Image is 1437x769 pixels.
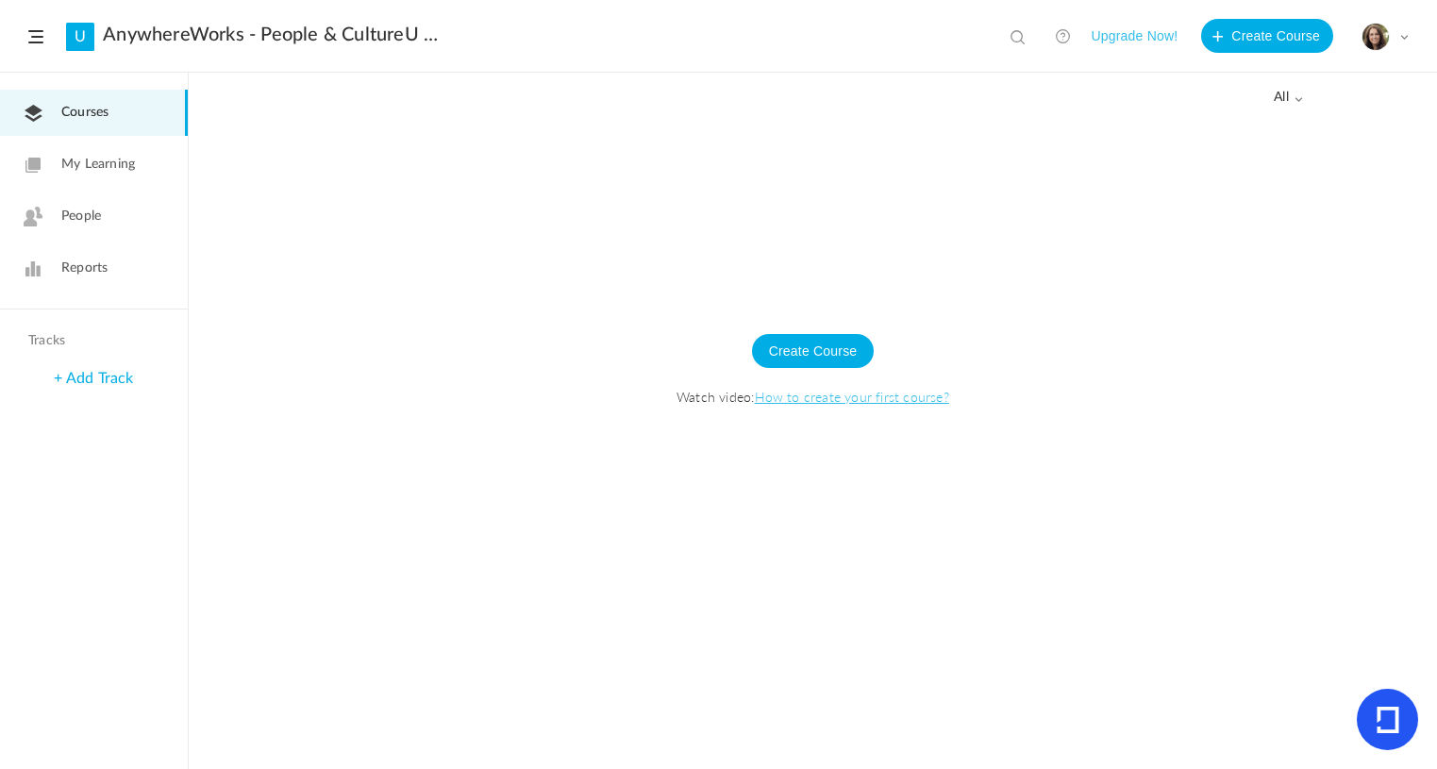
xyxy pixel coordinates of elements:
button: Upgrade Now! [1091,19,1178,53]
span: Courses [61,103,109,123]
a: How to create your first course? [755,387,949,406]
button: Create Course [752,334,875,368]
span: all [1274,90,1304,106]
span: Reports [61,259,108,278]
a: + Add Track [54,371,133,386]
span: Watch video: [208,387,1418,406]
span: My Learning [61,155,135,175]
a: AnywhereWorks - People & CultureU 518 [103,24,447,46]
img: AMq9N-hfPBZSKfRn5UA4CA_rbXyHehanowrtOBDLJRPvJrymhRtGKaspFhHz2s0Xi5rFDugOJUBRCqy5QHH8av5f8QkPhwgMk... [1362,24,1389,50]
a: U [66,23,94,51]
h4: Tracks [28,333,155,349]
span: People [61,207,101,226]
button: Create Course [1201,19,1333,53]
